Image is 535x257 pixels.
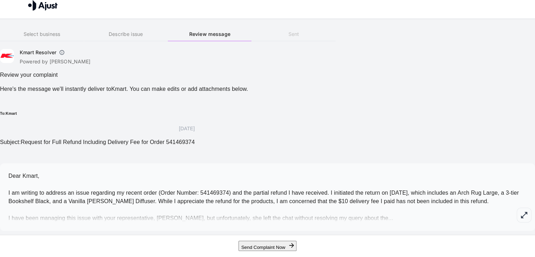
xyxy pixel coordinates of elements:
[8,173,519,221] span: Dear Kmart, I am writing to address an issue regarding my recent order (Order Number: 541469374) ...
[20,58,91,65] p: Powered by [PERSON_NAME]
[238,241,297,251] button: Send Complaint Now
[388,215,393,221] span: ...
[84,30,168,38] h6: Describe issue
[252,30,336,38] h6: Sent
[20,49,56,56] h6: Kmart Resolver
[168,30,251,38] h6: Review message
